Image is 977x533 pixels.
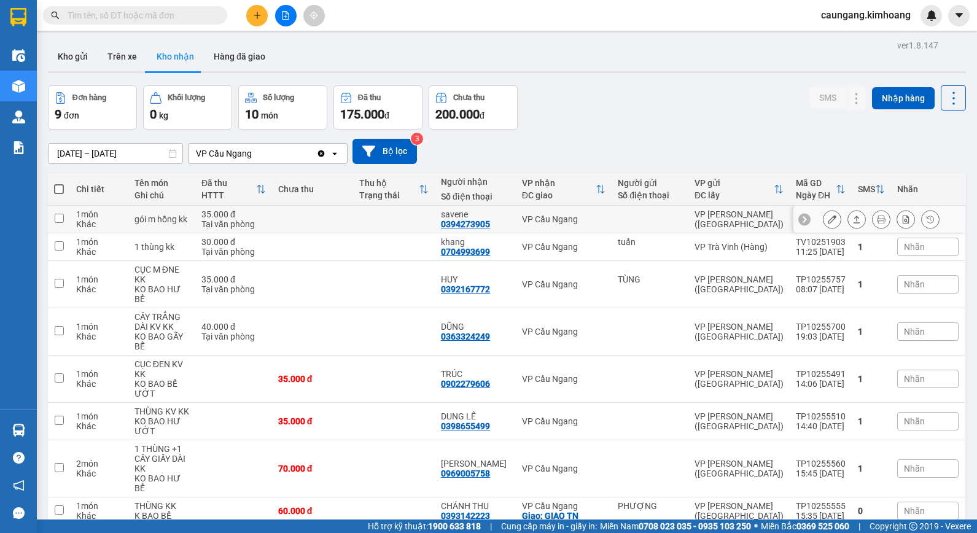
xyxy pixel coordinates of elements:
[441,209,510,219] div: savene
[358,93,381,102] div: Đã thu
[796,469,846,478] div: 15:45 [DATE]
[872,87,935,109] button: Nhập hàng
[353,173,435,206] th: Toggle SortBy
[147,42,204,71] button: Kho nhận
[13,480,25,491] span: notification
[134,416,189,436] div: KO BAO HƯ ƯỚT
[159,111,168,120] span: kg
[76,379,122,389] div: Khác
[246,5,268,26] button: plus
[12,49,25,62] img: warehouse-icon
[384,111,389,120] span: đ
[796,190,836,200] div: Ngày ĐH
[522,214,605,224] div: VP Cầu Ngang
[904,242,925,252] span: Nhãn
[333,85,422,130] button: Đã thu175.000đ
[796,501,846,511] div: TP10255555
[858,242,885,252] div: 1
[796,274,846,284] div: TP10255757
[76,184,122,194] div: Chi tiết
[858,184,875,194] div: SMS
[904,416,925,426] span: Nhãn
[618,501,682,511] div: PHƯỢNG
[55,107,61,122] span: 9
[12,141,25,154] img: solution-icon
[134,501,189,511] div: THÙNG KK
[13,452,25,464] span: question-circle
[201,274,266,284] div: 35.000 đ
[796,411,846,421] div: TP10255510
[695,190,774,200] div: ĐC lấy
[134,379,189,399] div: KO BAO BỂ ƯỚT
[761,519,849,533] span: Miền Bắc
[695,501,784,521] div: VP [PERSON_NAME] ([GEOGRAPHIC_DATA])
[796,459,846,469] div: TP10255560
[796,511,846,521] div: 15:35 [DATE]
[480,111,485,120] span: đ
[522,501,605,511] div: VP Cầu Ngang
[441,192,510,201] div: Số điện thoại
[281,11,290,20] span: file-add
[790,173,852,206] th: Toggle SortBy
[796,369,846,379] div: TP10255491
[51,11,60,20] span: search
[168,93,205,102] div: Khối lượng
[134,242,189,252] div: 1 thùng kk
[134,190,189,200] div: Ghi chú
[522,327,605,337] div: VP Cầu Ngang
[278,184,348,194] div: Chưa thu
[695,209,784,229] div: VP [PERSON_NAME] ([GEOGRAPHIC_DATA])
[76,469,122,478] div: Khác
[695,411,784,431] div: VP [PERSON_NAME] ([GEOGRAPHIC_DATA])
[811,7,921,23] span: caungang.kimhoang
[201,190,256,200] div: HTTT
[12,111,25,123] img: warehouse-icon
[303,5,325,26] button: aim
[441,469,490,478] div: 0969005758
[441,332,490,341] div: 0363324249
[522,178,596,188] div: VP nhận
[441,177,510,187] div: Người nhận
[909,522,917,531] span: copyright
[847,210,866,228] div: Giao hàng
[134,265,189,284] div: CỤC M ĐNE KK
[441,411,510,421] div: DUNG LÊ
[253,11,262,20] span: plus
[340,107,384,122] span: 175.000
[926,10,937,21] img: icon-new-feature
[196,147,252,160] div: VP Cầu Ngang
[858,374,885,384] div: 1
[48,42,98,71] button: Kho gửi
[904,279,925,289] span: Nhãn
[441,284,490,294] div: 0392167772
[954,10,965,21] span: caret-down
[76,284,122,294] div: Khác
[441,322,510,332] div: DŨNG
[134,359,189,379] div: CỤC ĐEN KV KK
[98,42,147,71] button: Trên xe
[10,8,26,26] img: logo-vxr
[49,144,182,163] input: Select a date range.
[263,93,294,102] div: Số lượng
[309,11,318,20] span: aim
[76,332,122,341] div: Khác
[695,322,784,341] div: VP [PERSON_NAME] ([GEOGRAPHIC_DATA])
[76,322,122,332] div: 1 món
[134,407,189,416] div: THÙNG KV KK
[76,237,122,247] div: 1 món
[897,184,959,194] div: Nhãn
[618,237,682,247] div: tuấn
[253,147,254,160] input: Selected VP Cầu Ngang.
[522,279,605,289] div: VP Cầu Ngang
[441,274,510,284] div: HUY
[823,210,841,228] div: Sửa đơn hàng
[441,247,490,257] div: 0704993699
[754,524,758,529] span: ⚪️
[76,411,122,421] div: 1 món
[858,506,885,516] div: 0
[904,464,925,473] span: Nhãn
[368,519,481,533] span: Hỗ trợ kỹ thuật:
[278,416,348,426] div: 35.000 đ
[76,219,122,229] div: Khác
[522,464,605,473] div: VP Cầu Ngang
